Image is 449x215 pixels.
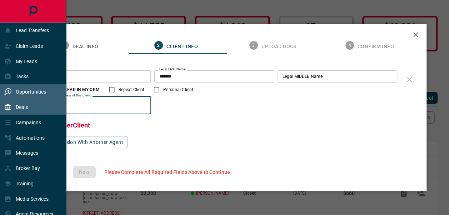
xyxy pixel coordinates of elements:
span: Client Info [166,44,198,50]
span: Repeat Client [119,86,144,93]
h3: Client #1: [31,61,401,67]
label: Legal LAST Name [159,67,185,72]
span: Deal Info [73,44,99,50]
span: Personal Client [163,86,193,93]
span: CLIENT IS A LEAD IN MY CRM [41,86,100,93]
label: Enter the Email Address of this Client [36,93,91,98]
span: Please Complete All Required Fields Above to Continue [104,169,230,175]
text: 2 [158,43,160,48]
button: Split Commission With Another Agent [31,136,128,148]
